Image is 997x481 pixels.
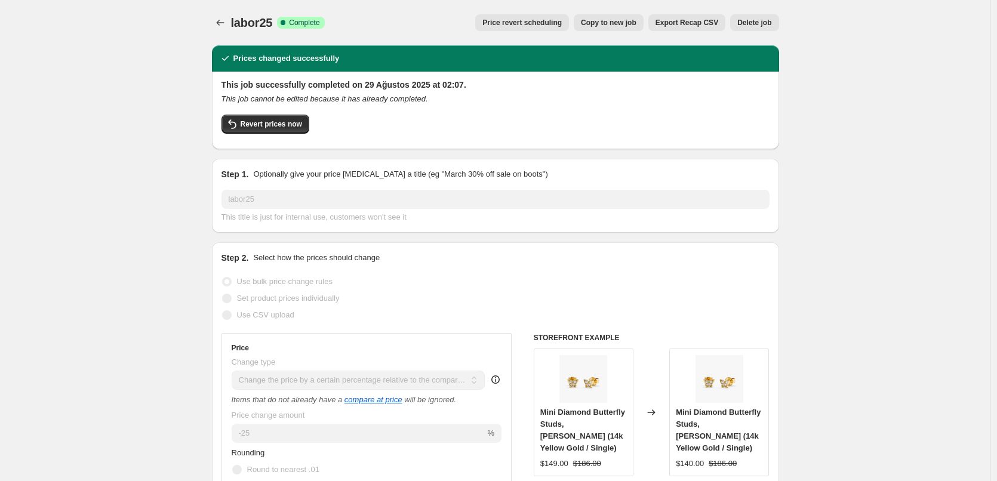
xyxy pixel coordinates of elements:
[404,395,456,404] i: will be ignored.
[344,395,402,404] button: compare at price
[487,428,494,437] span: %
[581,18,636,27] span: Copy to new job
[676,458,704,470] div: $140.00
[289,18,319,27] span: Complete
[221,190,770,209] input: 30% off holiday sale
[232,411,305,420] span: Price change amount
[241,119,302,129] span: Revert prices now
[232,357,276,366] span: Change type
[475,14,569,31] button: Price revert scheduling
[709,458,737,470] strike: $186.00
[490,374,501,386] div: help
[232,448,265,457] span: Rounding
[232,395,343,404] i: Items that do not already have a
[737,18,771,27] span: Delete job
[232,424,485,443] input: -20
[233,53,340,64] h2: Prices changed successfully
[573,458,601,470] strike: $186.00
[247,465,319,474] span: Round to nearest .01
[730,14,778,31] button: Delete job
[237,277,333,286] span: Use bulk price change rules
[221,168,249,180] h2: Step 1.
[253,168,547,180] p: Optionally give your price [MEDICAL_DATA] a title (eg "March 30% off sale on boots")
[648,14,725,31] button: Export Recap CSV
[482,18,562,27] span: Price revert scheduling
[559,355,607,403] img: Yellow_Gold_Diamond_Butterfly_Earrings_80x.jpg
[676,408,761,452] span: Mini Diamond Butterfly Studs, [PERSON_NAME] (14k Yellow Gold / Single)
[656,18,718,27] span: Export Recap CSV
[221,212,407,221] span: This title is just for internal use, customers won't see it
[212,14,229,31] button: Price change jobs
[253,252,380,264] p: Select how the prices should change
[534,333,770,343] h6: STOREFRONT EXAMPLE
[221,79,770,91] h2: This job successfully completed on 29 Ağustos 2025 at 02:07.
[696,355,743,403] img: Yellow_Gold_Diamond_Butterfly_Earrings_80x.jpg
[237,294,340,303] span: Set product prices individually
[231,16,273,29] span: labor25
[540,458,568,470] div: $149.00
[221,252,249,264] h2: Step 2.
[574,14,644,31] button: Copy to new job
[540,408,625,452] span: Mini Diamond Butterfly Studs, [PERSON_NAME] (14k Yellow Gold / Single)
[221,94,428,103] i: This job cannot be edited because it has already completed.
[221,115,309,134] button: Revert prices now
[237,310,294,319] span: Use CSV upload
[232,343,249,353] h3: Price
